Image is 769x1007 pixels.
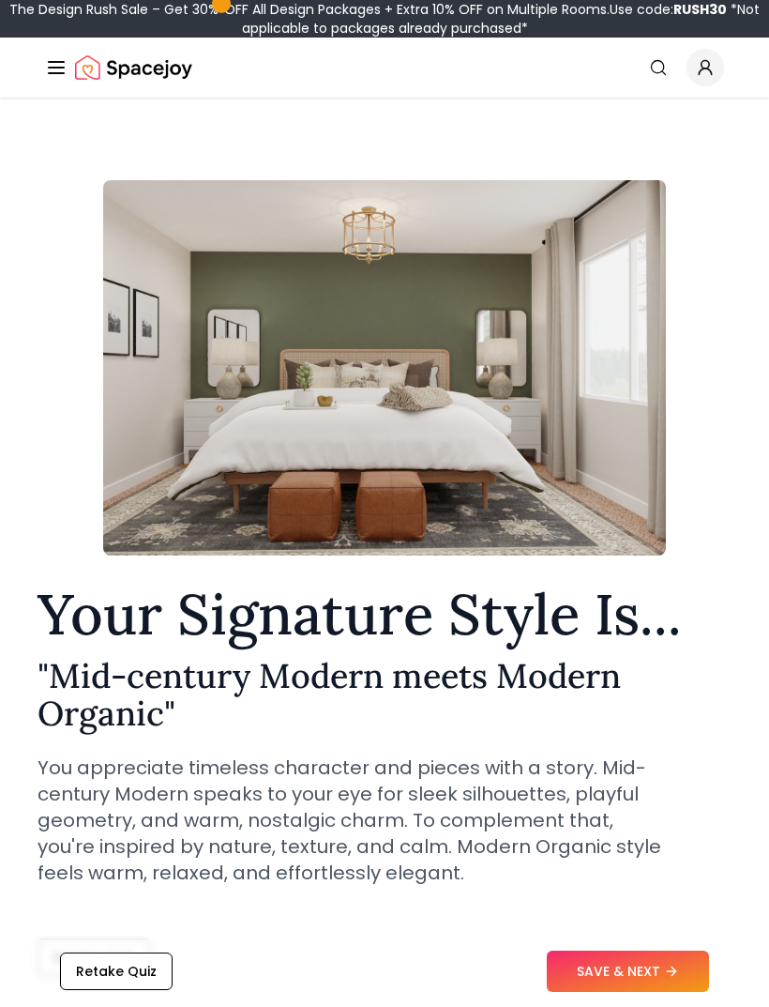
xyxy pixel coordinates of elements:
nav: Global [45,38,724,98]
img: Mid-century Modern meets Modern Organic Style Example [103,180,666,556]
h1: Your Signature Style Is... [38,586,731,642]
button: SAVE & NEXT [547,951,709,992]
img: Spacejoy Logo [75,49,192,86]
button: Retake Quiz [60,953,173,990]
a: Spacejoy [75,49,192,86]
p: You appreciate timeless character and pieces with a story. Mid-century Modern speaks to your eye ... [38,755,668,886]
h2: " Mid-century Modern meets Modern Organic " [38,657,731,732]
